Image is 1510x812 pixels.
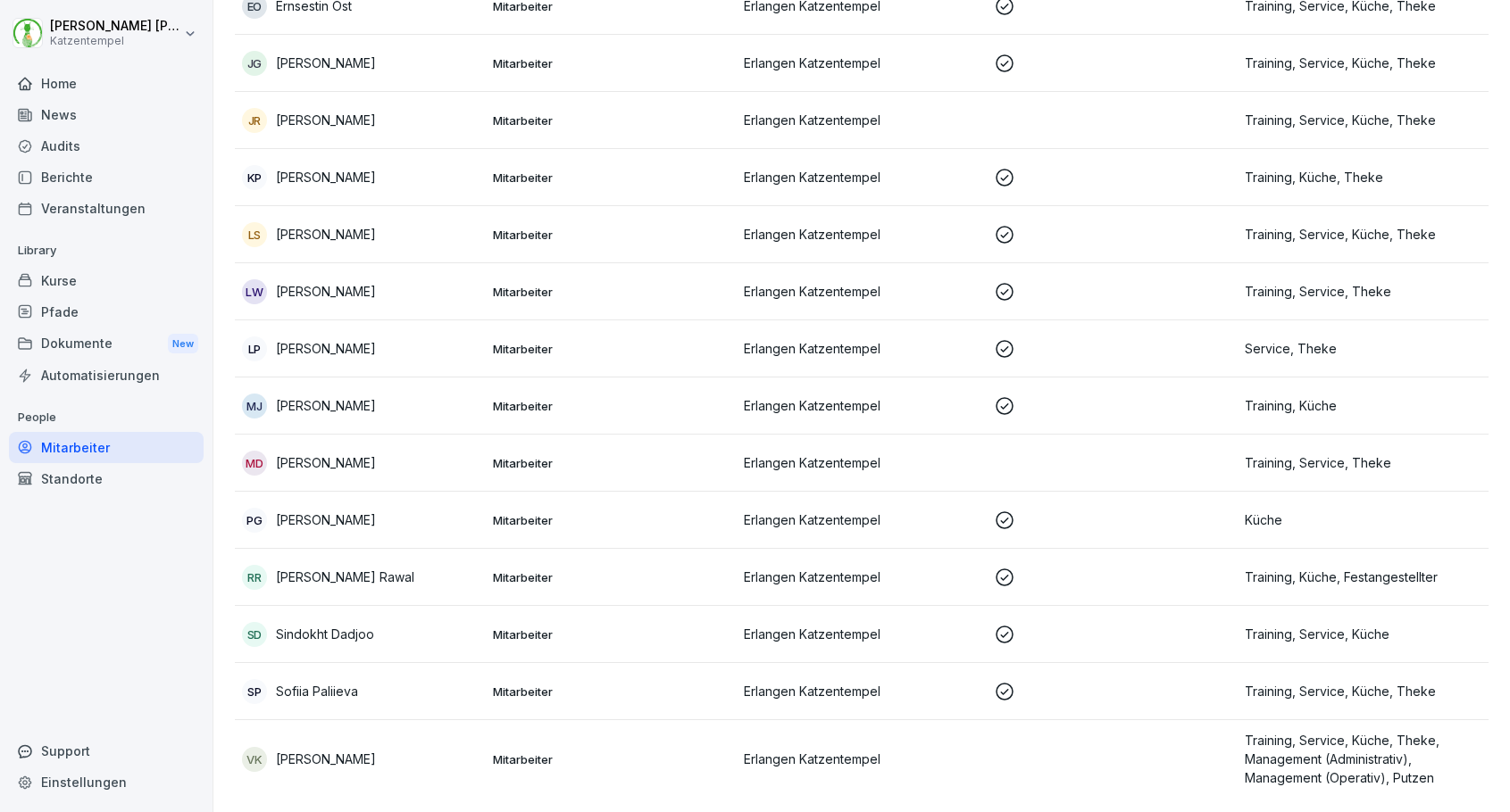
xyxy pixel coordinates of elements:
[242,565,267,590] div: RR
[9,735,204,766] div: Support
[1245,282,1481,301] p: Training, Service, Theke
[1245,396,1481,415] p: Training, Küche
[744,625,980,643] p: Erlangen Katzentempel
[9,130,204,162] a: Audits
[276,682,358,700] p: Sofiia Paliieva
[1245,682,1481,700] p: Training, Service, Küche, Theke
[242,451,267,476] div: MD
[493,398,730,414] p: Mitarbeiter
[493,569,730,585] p: Mitarbeiter
[276,750,376,768] p: [PERSON_NAME]
[1245,625,1481,643] p: Training, Service, Küche
[9,327,204,360] div: Dokumente
[9,463,204,494] a: Standorte
[242,394,267,418] div: MJ
[1245,54,1481,72] p: Training, Service, Küche, Theke
[1245,731,1481,787] p: Training, Service, Küche, Theke, Management (Administrativ), Management (Operativ), Putzen
[493,112,730,128] p: Mitarbeiter
[744,54,980,72] p: Erlangen Katzentempel
[276,339,376,358] p: [PERSON_NAME]
[276,510,376,529] p: [PERSON_NAME]
[493,170,730,186] p: Mitarbeiter
[242,508,267,533] div: PG
[242,165,267,190] div: KP
[9,236,204,265] p: Library
[744,111,980,129] p: Erlangen Katzentempel
[493,227,730,243] p: Mitarbeiter
[1245,568,1481,586] p: Training, Küche, Festangestellter
[1245,168,1481,186] p: Training, Küche, Theke
[276,453,376,472] p: [PERSON_NAME]
[1245,510,1481,529] p: Küche
[276,568,414,586] p: [PERSON_NAME] Rawal
[744,282,980,301] p: Erlangen Katzentempel
[50,35,180,47] p: Katzentempel
[242,336,267,361] div: LP
[9,327,204,360] a: DokumenteNew
[9,296,204,327] a: Pfade
[1245,453,1481,472] p: Training, Service, Theke
[9,265,204,296] a: Kurse
[50,19,180,34] p: [PERSON_NAME] [PERSON_NAME]
[493,512,730,528] p: Mitarbeiter
[276,168,376,186] p: [PERSON_NAME]
[493,751,730,767] p: Mitarbeiter
[744,396,980,415] p: Erlangen Katzentempel
[9,193,204,224] a: Veranstaltungen
[276,396,376,415] p: [PERSON_NAME]
[744,682,980,700] p: Erlangen Katzentempel
[744,510,980,529] p: Erlangen Katzentempel
[9,68,204,99] a: Home
[1245,111,1481,129] p: Training, Service, Küche, Theke
[242,51,267,76] div: JG
[242,222,267,247] div: LS
[276,282,376,301] p: [PERSON_NAME]
[493,684,730,700] p: Mitarbeiter
[276,225,376,244] p: [PERSON_NAME]
[9,766,204,798] a: Einstellungen
[493,455,730,471] p: Mitarbeiter
[1245,225,1481,244] p: Training, Service, Küche, Theke
[1245,339,1481,358] p: Service, Theke
[9,360,204,391] a: Automatisierungen
[242,622,267,647] div: SD
[276,625,374,643] p: Sindokht Dadjoo
[744,453,980,472] p: Erlangen Katzentempel
[744,225,980,244] p: Erlangen Katzentempel
[9,432,204,463] a: Mitarbeiter
[493,284,730,300] p: Mitarbeiter
[168,334,198,354] div: New
[242,679,267,704] div: SP
[9,99,204,130] a: News
[242,279,267,304] div: LW
[744,568,980,586] p: Erlangen Katzentempel
[242,108,267,133] div: JR
[9,162,204,193] a: Berichte
[9,403,204,432] p: People
[242,747,267,772] div: VK
[493,626,730,642] p: Mitarbeiter
[276,54,376,72] p: [PERSON_NAME]
[744,750,980,768] p: Erlangen Katzentempel
[493,341,730,357] p: Mitarbeiter
[744,168,980,186] p: Erlangen Katzentempel
[493,55,730,71] p: Mitarbeiter
[276,111,376,129] p: [PERSON_NAME]
[744,339,980,358] p: Erlangen Katzentempel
